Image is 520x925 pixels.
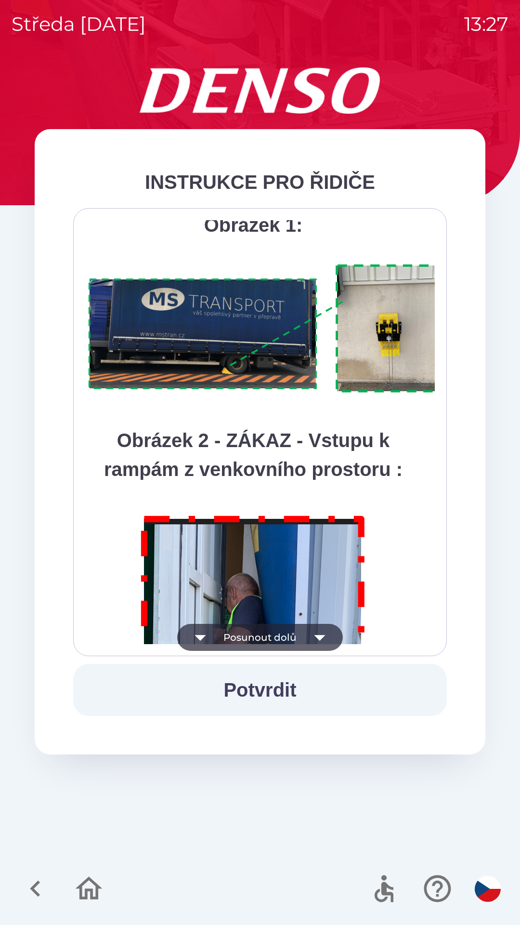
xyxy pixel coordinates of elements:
[85,259,459,399] img: A1ym8hFSA0ukAAAAAElFTkSuQmCC
[464,10,508,39] p: 13:27
[204,214,303,236] strong: Obrázek 1:
[35,67,485,114] img: Logo
[104,430,403,480] strong: Obrázek 2 - ZÁKAZ - Vstupu k rampám z venkovního prostoru :
[177,624,343,651] button: Posunout dolů
[73,664,447,716] button: Potvrdit
[475,876,501,902] img: cs flag
[73,168,447,197] div: INSTRUKCE PRO ŘIDIČE
[12,10,146,39] p: středa [DATE]
[130,503,377,857] img: M8MNayrTL6gAAAABJRU5ErkJggg==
